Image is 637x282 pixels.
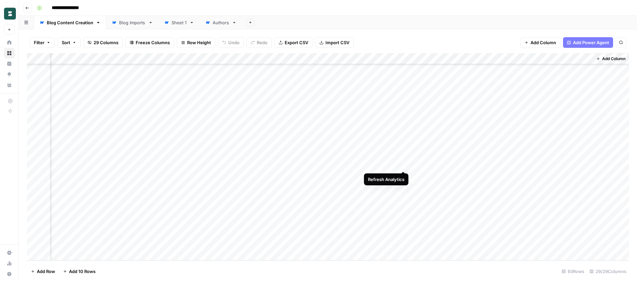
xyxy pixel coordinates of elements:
[315,37,354,48] button: Import CSV
[4,247,15,258] a: Settings
[177,37,215,48] button: Row Height
[594,54,628,63] button: Add Column
[520,37,560,48] button: Add Column
[257,39,267,46] span: Redo
[4,5,15,22] button: Workspace: Borderless
[368,176,404,183] div: Refresh Analytics
[62,39,70,46] span: Sort
[200,16,242,29] a: Authors
[34,39,44,46] span: Filter
[83,37,123,48] button: 29 Columns
[247,37,272,48] button: Redo
[69,268,96,275] span: Add 10 Rows
[563,37,613,48] button: Add Power Agent
[602,56,625,62] span: Add Column
[4,37,15,48] a: Home
[136,39,170,46] span: Freeze Columns
[119,19,146,26] div: Blog Imports
[4,80,15,90] a: Your Data
[4,58,15,69] a: Insights
[274,37,313,48] button: Export CSV
[27,266,59,277] button: Add Row
[4,258,15,269] a: Usage
[4,269,15,279] button: Help + Support
[30,37,55,48] button: Filter
[4,48,15,58] a: Browse
[213,19,229,26] div: Authors
[325,39,349,46] span: Import CSV
[285,39,308,46] span: Export CSV
[59,266,100,277] button: Add 10 Rows
[106,16,159,29] a: Blog Imports
[94,39,118,46] span: 29 Columns
[573,39,609,46] span: Add Power Agent
[47,19,93,26] div: Blog Content Creation
[34,16,106,29] a: Blog Content Creation
[37,268,55,275] span: Add Row
[4,8,16,20] img: Borderless Logo
[559,266,587,277] div: 93 Rows
[228,39,240,46] span: Undo
[531,39,556,46] span: Add Column
[218,37,244,48] button: Undo
[57,37,81,48] button: Sort
[159,16,200,29] a: Sheet 1
[125,37,174,48] button: Freeze Columns
[4,69,15,80] a: Opportunities
[587,266,629,277] div: 29/29 Columns
[187,39,211,46] span: Row Height
[172,19,187,26] div: Sheet 1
